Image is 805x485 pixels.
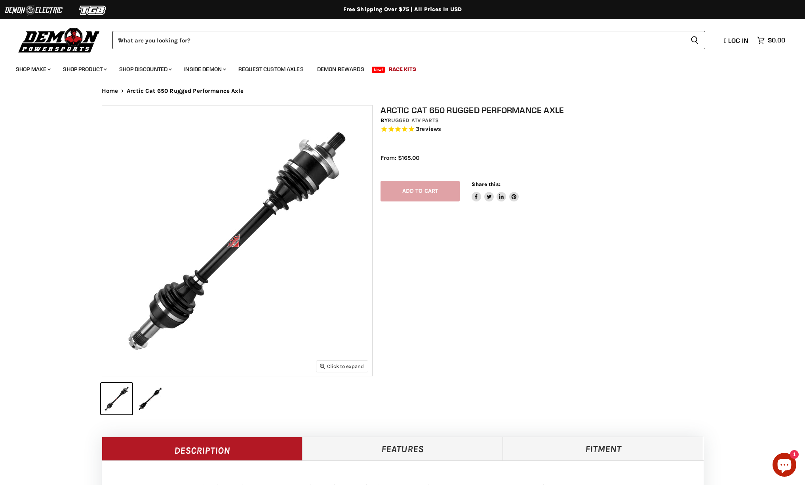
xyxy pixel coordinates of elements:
[388,117,439,124] a: Rugged ATV Parts
[232,61,310,77] a: Request Custom Axles
[102,437,303,460] a: Description
[316,361,368,372] button: Click to expand
[101,383,132,414] button: IMAGE thumbnail
[381,116,712,125] div: by
[472,181,519,202] aside: Share this:
[728,36,748,44] span: Log in
[16,26,103,54] img: Demon Powersports
[113,61,177,77] a: Shop Discounted
[503,437,704,460] a: Fitment
[311,61,370,77] a: Demon Rewards
[86,6,719,13] div: Free Shipping Over $75 | All Prices In USD
[112,31,684,49] input: When autocomplete results are available use up and down arrows to review and enter to select
[768,36,785,44] span: $0.00
[372,67,385,73] span: New!
[135,383,166,414] button: IMAGE thumbnail
[302,437,503,460] a: Features
[63,3,123,18] img: TGB Logo 2
[416,125,441,132] span: 3 reviews
[112,31,705,49] form: Product
[4,3,63,18] img: Demon Electric Logo 2
[721,37,753,44] a: Log in
[684,31,705,49] button: Search
[86,88,719,94] nav: Breadcrumbs
[320,363,364,369] span: Click to expand
[381,105,712,115] h1: Arctic Cat 650 Rugged Performance Axle
[102,105,372,376] img: IMAGE
[419,125,441,132] span: reviews
[472,181,500,187] span: Share this:
[57,61,112,77] a: Shop Product
[10,61,55,77] a: Shop Make
[770,453,799,479] inbox-online-store-chat: Shopify online store chat
[383,61,422,77] a: Race Kits
[381,125,712,134] span: Rated 5.0 out of 5 stars 3 reviews
[381,154,419,161] span: From: $165.00
[127,88,244,94] span: Arctic Cat 650 Rugged Performance Axle
[178,61,231,77] a: Inside Demon
[102,88,118,94] a: Home
[753,35,789,46] a: $0.00
[10,58,783,77] ul: Main menu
